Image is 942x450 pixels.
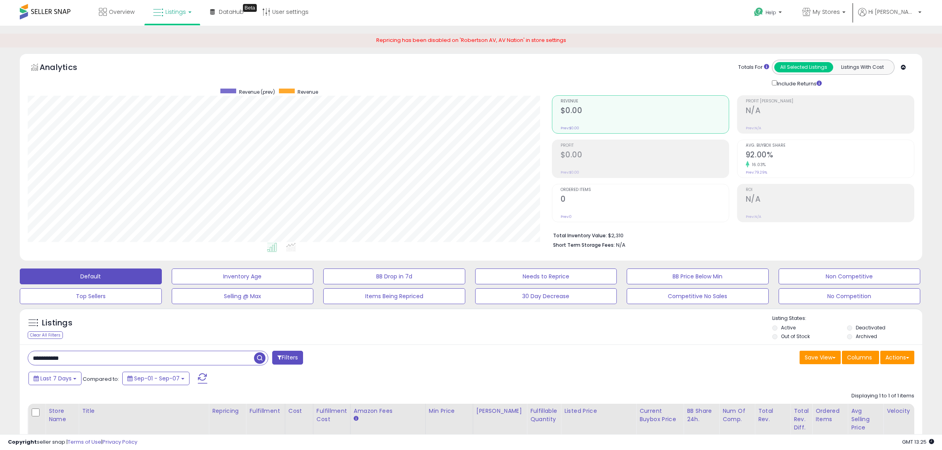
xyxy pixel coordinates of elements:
div: Displaying 1 to 1 of 1 items [851,392,914,400]
div: seller snap | | [8,439,137,446]
div: Totals For [738,64,769,71]
span: Sep-01 - Sep-07 [134,374,180,382]
div: Amazon Fees [354,407,422,415]
strong: Copyright [8,438,37,446]
span: Overview [109,8,135,16]
div: Fulfillment Cost [317,407,347,424]
small: Prev: $0.00 [561,170,579,175]
button: Top Sellers [20,288,162,304]
small: Amazon Fees. [354,415,358,422]
h5: Analytics [40,62,93,75]
small: Prev: N/A [746,214,761,219]
small: 16.03% [749,162,766,168]
label: Deactivated [856,324,885,331]
h2: 0 [561,195,729,205]
button: Inventory Age [172,268,314,284]
div: Include Returns [766,79,831,88]
i: Get Help [754,7,764,17]
div: Fulfillment [249,407,281,415]
div: Cost [288,407,310,415]
div: Fulfillable Quantity [530,407,557,424]
div: Clear All Filters [28,331,63,339]
span: ROI [746,188,914,192]
button: No Competition [779,288,921,304]
div: Velocity [887,407,915,415]
div: Min Price [429,407,470,415]
div: Repricing [212,407,243,415]
small: Prev: N/A [746,126,761,130]
h2: $0.00 [561,150,729,161]
div: BB Share 24h. [687,407,716,424]
button: Non Competitive [779,268,921,284]
div: Ordered Items [815,407,844,424]
button: Default [20,268,162,284]
button: 30 Day Decrease [475,288,617,304]
button: Listings With Cost [833,62,892,72]
div: Total Rev. [758,407,787,424]
span: Profit [PERSON_NAME] [746,99,914,104]
b: Short Term Storage Fees: [553,242,615,248]
button: Sep-01 - Sep-07 [122,372,190,385]
span: Revenue [298,89,318,95]
div: Total Rev. Diff. [794,407,809,432]
button: All Selected Listings [774,62,833,72]
div: Tooltip anchor [243,4,257,12]
h5: Listings [42,318,72,329]
span: Repricing has been disabled on 'Robertson AV, AV Nation' in store settings [376,36,566,44]
h2: $0.00 [561,106,729,117]
a: Hi [PERSON_NAME] [858,8,921,26]
div: Store Name [49,407,75,424]
a: Privacy Policy [102,438,137,446]
button: Needs to Reprice [475,268,617,284]
div: Current Buybox Price [639,407,680,424]
button: Items Being Repriced [323,288,465,304]
span: Revenue (prev) [239,89,275,95]
a: Help [748,1,790,26]
h2: N/A [746,106,914,117]
span: Ordered Items [561,188,729,192]
button: Actions [880,351,914,364]
span: Compared to: [83,375,119,383]
div: Listed Price [564,407,633,415]
span: Profit [561,144,729,148]
h2: N/A [746,195,914,205]
small: Prev: 0 [561,214,572,219]
div: Avg Selling Price [851,407,880,432]
small: Prev: $0.00 [561,126,579,130]
b: Total Inventory Value: [553,232,607,239]
label: Out of Stock [781,333,810,340]
span: Avg. Buybox Share [746,144,914,148]
div: Num of Comp. [722,407,751,424]
a: Terms of Use [68,438,101,446]
label: Archived [856,333,877,340]
button: Filters [272,351,303,365]
div: [PERSON_NAME] [476,407,523,415]
span: Hi [PERSON_NAME] [868,8,916,16]
button: Competitive No Sales [627,288,769,304]
li: $2,310 [553,230,908,240]
small: Prev: 79.29% [746,170,767,175]
p: Listing States: [772,315,922,322]
button: Last 7 Days [28,372,82,385]
button: BB Price Below Min [627,268,769,284]
h2: 92.00% [746,150,914,161]
span: Revenue [561,99,729,104]
div: Title [82,407,205,415]
span: DataHub [219,8,244,16]
span: My Stores [813,8,840,16]
button: Selling @ Max [172,288,314,304]
button: BB Drop in 7d [323,268,465,284]
label: Active [781,324,796,331]
span: N/A [616,241,625,249]
span: Listings [165,8,186,16]
button: Save View [800,351,841,364]
span: 2025-09-16 13:25 GMT [902,438,934,446]
span: Columns [847,354,872,361]
button: Columns [842,351,879,364]
span: Last 7 Days [40,374,72,382]
span: Help [766,9,776,16]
